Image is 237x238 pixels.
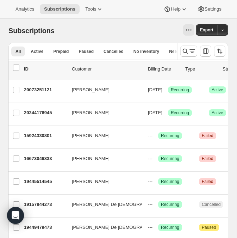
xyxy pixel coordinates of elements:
[81,4,107,14] button: Tools
[72,201,207,208] span: [PERSON_NAME] De [DEMOGRAPHIC_DATA][PERSON_NAME]
[200,45,211,57] button: Customize table column order and visibility
[24,201,66,208] p: 19157844273
[85,6,96,12] span: Tools
[68,130,138,141] button: [PERSON_NAME]
[202,202,220,207] span: Cancelled
[15,49,21,54] span: All
[68,153,138,164] button: [PERSON_NAME]
[72,132,110,139] span: [PERSON_NAME]
[7,207,24,224] div: Open Intercom Messenger
[160,4,192,14] button: Help
[11,4,38,14] button: Analytics
[161,179,179,184] span: Recurring
[8,27,55,35] span: Subscriptions
[202,133,213,139] span: Failed
[68,176,138,187] button: [PERSON_NAME]
[171,87,189,93] span: Recurring
[214,45,225,57] button: Sort the results
[44,6,75,12] span: Subscriptions
[212,110,223,116] span: Active
[148,133,152,138] span: ---
[202,156,213,161] span: Failed
[169,49,198,54] span: Needs Review
[180,45,197,57] button: Search and filter results
[24,224,66,231] p: 19449479473
[161,156,179,161] span: Recurring
[212,87,223,93] span: Active
[24,132,66,139] p: 15924330801
[183,24,194,36] button: View actions for Subscriptions
[72,109,110,116] span: [PERSON_NAME]
[72,155,110,162] span: [PERSON_NAME]
[15,6,34,12] span: Analytics
[31,49,43,54] span: Active
[148,87,162,92] span: [DATE]
[148,110,162,115] span: [DATE]
[68,107,138,118] button: [PERSON_NAME]
[148,66,180,73] p: Billing Date
[200,27,213,33] span: Export
[24,178,66,185] p: 19445514545
[148,156,152,161] span: ---
[68,222,138,233] button: [PERSON_NAME] De [DEMOGRAPHIC_DATA][PERSON_NAME]
[72,86,110,93] span: [PERSON_NAME]
[171,110,189,116] span: Recurring
[202,179,213,184] span: Failed
[24,66,66,73] p: ID
[24,109,66,116] p: 20344176945
[161,202,179,207] span: Recurring
[72,224,207,231] span: [PERSON_NAME] De [DEMOGRAPHIC_DATA][PERSON_NAME]
[193,4,226,14] button: Settings
[202,225,216,230] span: Paused
[148,179,152,184] span: ---
[24,86,66,93] p: 20073251121
[79,49,94,54] span: Paused
[104,49,124,54] span: Cancelled
[72,178,110,185] span: [PERSON_NAME]
[68,84,138,96] button: [PERSON_NAME]
[24,155,66,162] p: 16673046833
[196,24,218,36] button: Export
[185,66,217,73] div: Type
[161,225,179,230] span: Recurring
[205,6,222,12] span: Settings
[40,4,80,14] button: Subscriptions
[53,49,69,54] span: Prepaid
[68,199,138,210] button: [PERSON_NAME] De [DEMOGRAPHIC_DATA][PERSON_NAME]
[148,202,152,207] span: ---
[161,133,179,139] span: Recurring
[148,225,152,230] span: ---
[171,6,180,12] span: Help
[133,49,159,54] span: No inventory
[72,66,142,73] p: Customer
